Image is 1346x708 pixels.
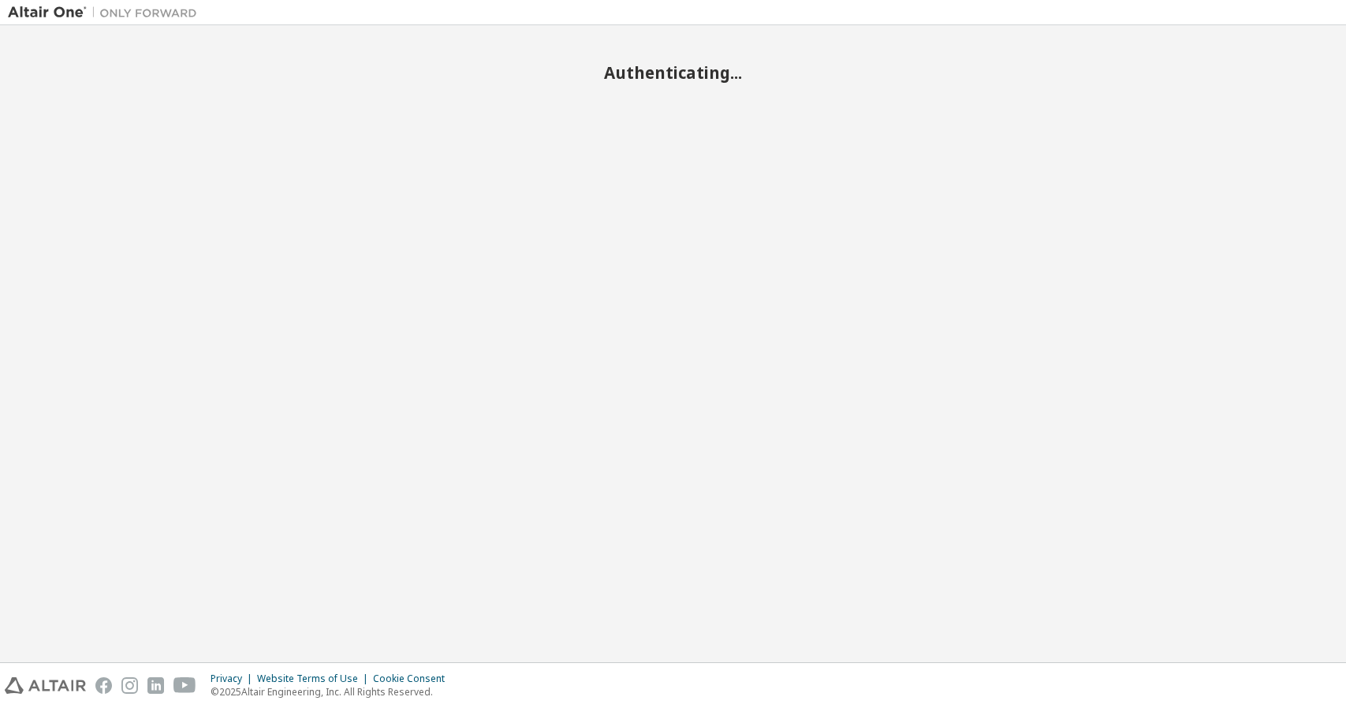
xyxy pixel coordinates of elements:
[373,673,454,685] div: Cookie Consent
[5,677,86,694] img: altair_logo.svg
[147,677,164,694] img: linkedin.svg
[211,685,454,699] p: © 2025 Altair Engineering, Inc. All Rights Reserved.
[95,677,112,694] img: facebook.svg
[257,673,373,685] div: Website Terms of Use
[211,673,257,685] div: Privacy
[8,5,205,20] img: Altair One
[173,677,196,694] img: youtube.svg
[121,677,138,694] img: instagram.svg
[8,62,1338,83] h2: Authenticating...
